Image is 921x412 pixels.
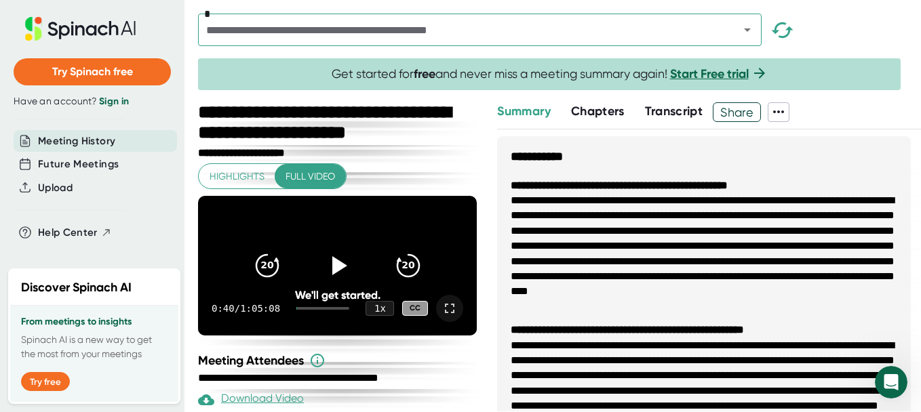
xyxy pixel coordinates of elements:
[14,96,171,108] div: Have an account?
[875,366,907,398] iframe: Intercom live chat
[571,104,625,119] span: Chapters
[52,65,133,78] span: Try Spinach free
[275,164,346,189] button: Full video
[286,168,335,185] span: Full video
[713,100,760,124] span: Share
[38,225,112,241] button: Help Center
[21,372,70,391] button: Try free
[414,66,435,81] b: free
[198,352,480,369] div: Meeting Attendees
[571,102,625,121] button: Chapters
[402,301,428,316] div: CC
[670,66,749,81] a: Start Free trial
[99,96,129,107] a: Sign in
[738,20,757,39] button: Open
[497,102,550,121] button: Summary
[212,303,280,314] div: 0:40 / 1:05:08
[713,102,761,122] button: Share
[198,392,304,408] div: Paid feature
[38,157,119,172] button: Future Meetings
[497,104,550,119] span: Summary
[226,289,449,302] div: We'll get started.
[645,102,703,121] button: Transcript
[21,316,168,327] h3: From meetings to insights
[38,180,73,196] button: Upload
[14,58,171,85] button: Try Spinach free
[366,301,394,316] div: 1 x
[332,66,768,82] span: Get started for and never miss a meeting summary again!
[38,225,98,241] span: Help Center
[21,279,132,297] h2: Discover Spinach AI
[21,333,168,361] p: Spinach AI is a new way to get the most from your meetings
[38,133,115,149] button: Meeting History
[210,168,264,185] span: Highlights
[199,164,275,189] button: Highlights
[645,104,703,119] span: Transcript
